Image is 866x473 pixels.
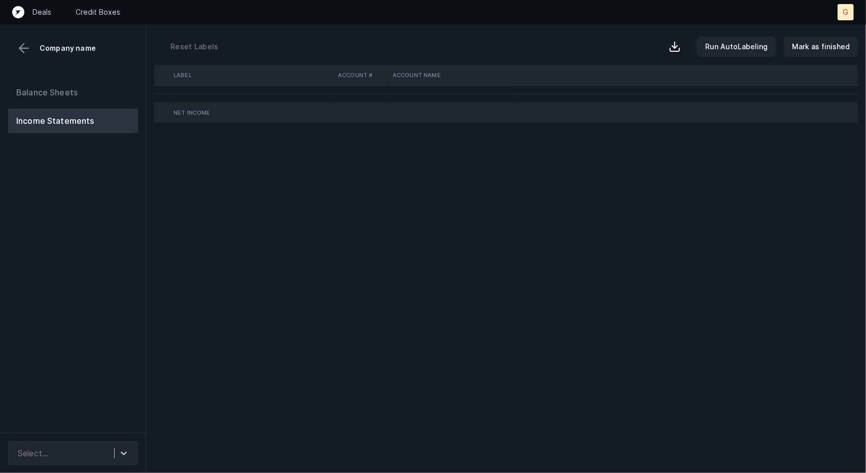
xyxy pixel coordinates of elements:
p: Mark as finished [792,41,850,53]
p: G [843,7,849,17]
a: Deals [32,7,51,17]
button: Balance Sheets [8,80,138,105]
th: Account # [334,65,389,85]
td: Net Income [169,103,334,123]
p: Run AutoLabeling [705,41,768,53]
div: Company name [8,41,137,56]
button: Mark as finished [784,37,858,57]
div: Select... [18,447,48,459]
button: G [838,4,854,20]
th: Account Name [389,65,512,85]
th: Label [169,65,334,85]
a: Credit Boxes [76,7,120,17]
button: Income Statements [8,109,138,133]
button: Run AutoLabeling [697,37,776,57]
